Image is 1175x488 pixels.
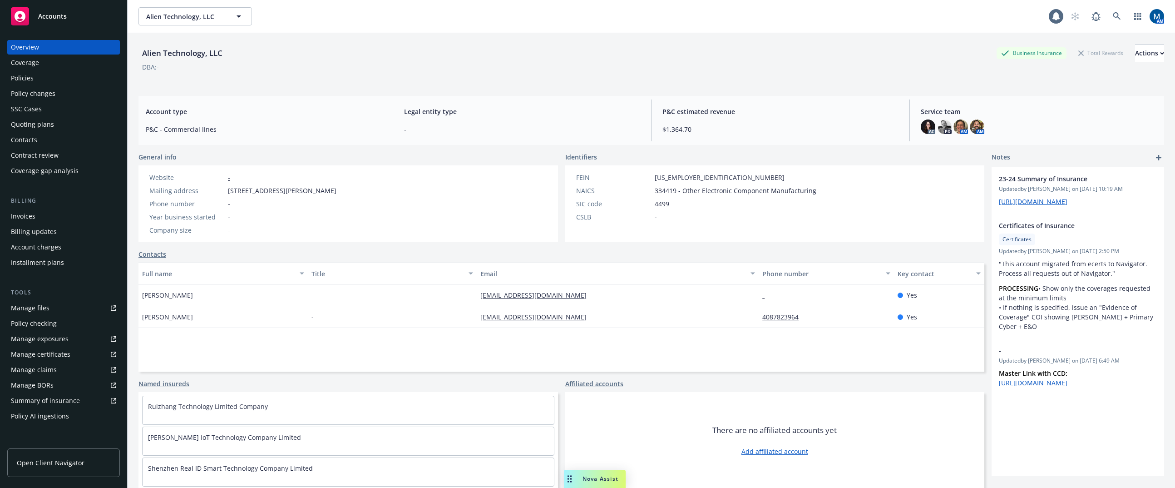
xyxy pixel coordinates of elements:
span: - [404,124,640,134]
img: photo [921,120,935,134]
a: Overview [7,40,120,55]
div: Tools [7,288,120,297]
a: Manage exposures [7,332,120,346]
img: photo [970,120,984,134]
img: photo [953,120,968,134]
a: Summary of insurance [7,393,120,408]
span: Alien Technology, LLC [146,12,225,21]
div: Manage claims [11,363,57,377]
span: [PERSON_NAME] [142,312,193,322]
a: Named insureds [138,379,189,388]
a: Account charges [7,240,120,254]
div: Mailing address [149,186,224,195]
strong: PROCESSING [999,284,1038,293]
button: Nova Assist [564,470,626,488]
a: add [1153,152,1164,163]
div: Manage exposures [11,332,69,346]
a: Manage certificates [7,347,120,362]
button: Full name [138,263,308,284]
span: 23-24 Summary of Insurance [999,174,1133,184]
span: $1,364.70 [662,124,899,134]
button: Phone number [759,263,894,284]
a: [EMAIL_ADDRESS][DOMAIN_NAME] [480,313,594,321]
div: Invoices [11,209,35,224]
div: SIC code [576,199,651,209]
div: Coverage [11,55,39,70]
strong: Master Link with CCD: [999,369,1067,378]
a: [EMAIL_ADDRESS][DOMAIN_NAME] [480,291,594,299]
div: NAICS [576,186,651,195]
a: Coverage gap analysis [7,164,120,178]
div: Contract review [11,148,59,163]
span: Service team [921,107,1157,116]
span: Open Client Navigator [17,458,84,468]
div: Contacts [11,133,37,147]
img: photo [937,120,952,134]
span: Certificates [1002,235,1032,244]
button: Key contact [894,263,984,284]
a: Affiliated accounts [565,379,623,388]
a: Contacts [7,133,120,147]
div: Policies [11,71,34,85]
span: Nova Assist [583,475,618,483]
span: [PERSON_NAME] [142,290,193,300]
span: Notes [992,152,1010,163]
div: CSLB [576,212,651,222]
div: Summary of insurance [11,393,80,408]
a: Billing updates [7,224,120,239]
span: Legal entity type [404,107,640,116]
div: Email [480,269,745,279]
div: -Updatedby [PERSON_NAME] on [DATE] 6:49 AMMaster Link with CCD: [URL][DOMAIN_NAME] [992,339,1164,395]
div: Manage certificates [11,347,70,362]
a: SSC Cases [7,102,120,116]
span: Certificates of Insurance [999,221,1133,230]
span: P&C - Commercial lines [146,124,382,134]
button: Alien Technology, LLC [138,7,252,25]
span: Updated by [PERSON_NAME] on [DATE] 6:49 AM [999,357,1157,365]
div: Phone number [762,269,880,279]
div: Full name [142,269,294,279]
a: Ruizhang Technology Limited Company [148,402,268,411]
span: - [999,346,1133,355]
a: Accounts [7,4,120,29]
span: Yes [907,290,917,300]
div: Overview [11,40,39,55]
span: [STREET_ADDRESS][PERSON_NAME] [228,186,336,195]
span: 4499 [655,199,669,209]
a: - [228,173,230,182]
div: Phone number [149,199,224,209]
a: [URL][DOMAIN_NAME] [999,197,1067,206]
div: Policy AI ingestions [11,409,69,423]
div: Key contact [898,269,971,279]
span: There are no affiliated accounts yet [712,425,837,436]
a: [PERSON_NAME] IoT Technology Company Limited [148,433,301,442]
button: Actions [1135,44,1164,62]
div: Total Rewards [1074,47,1128,59]
a: Policy AI ingestions [7,409,120,423]
div: Business Insurance [997,47,1066,59]
a: Manage claims [7,363,120,377]
div: Coverage gap analysis [11,164,79,178]
div: Drag to move [564,470,575,488]
a: Report a Bug [1087,7,1105,25]
a: Invoices [7,209,120,224]
button: Title [308,263,477,284]
div: Policy changes [11,86,55,101]
p: • Show only the coverages requested at the minimum limits • If nothing is specified, issue an "Ev... [999,284,1157,331]
span: General info [138,152,177,162]
div: 23-24 Summary of InsuranceUpdatedby [PERSON_NAME] on [DATE] 10:19 AM[URL][DOMAIN_NAME] [992,167,1164,214]
a: Policies [7,71,120,85]
div: Actions [1135,45,1164,62]
p: "This account migrated from ecerts to Navigator. Process all requests out of Navigator." [999,259,1157,278]
button: Email [477,263,759,284]
img: photo [1150,9,1164,24]
div: Policy checking [11,316,57,331]
a: Policy changes [7,86,120,101]
div: Installment plans [11,255,64,270]
div: Website [149,173,224,182]
span: Yes [907,312,917,322]
a: Installment plans [7,255,120,270]
span: - [311,290,314,300]
a: Contacts [138,249,166,259]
